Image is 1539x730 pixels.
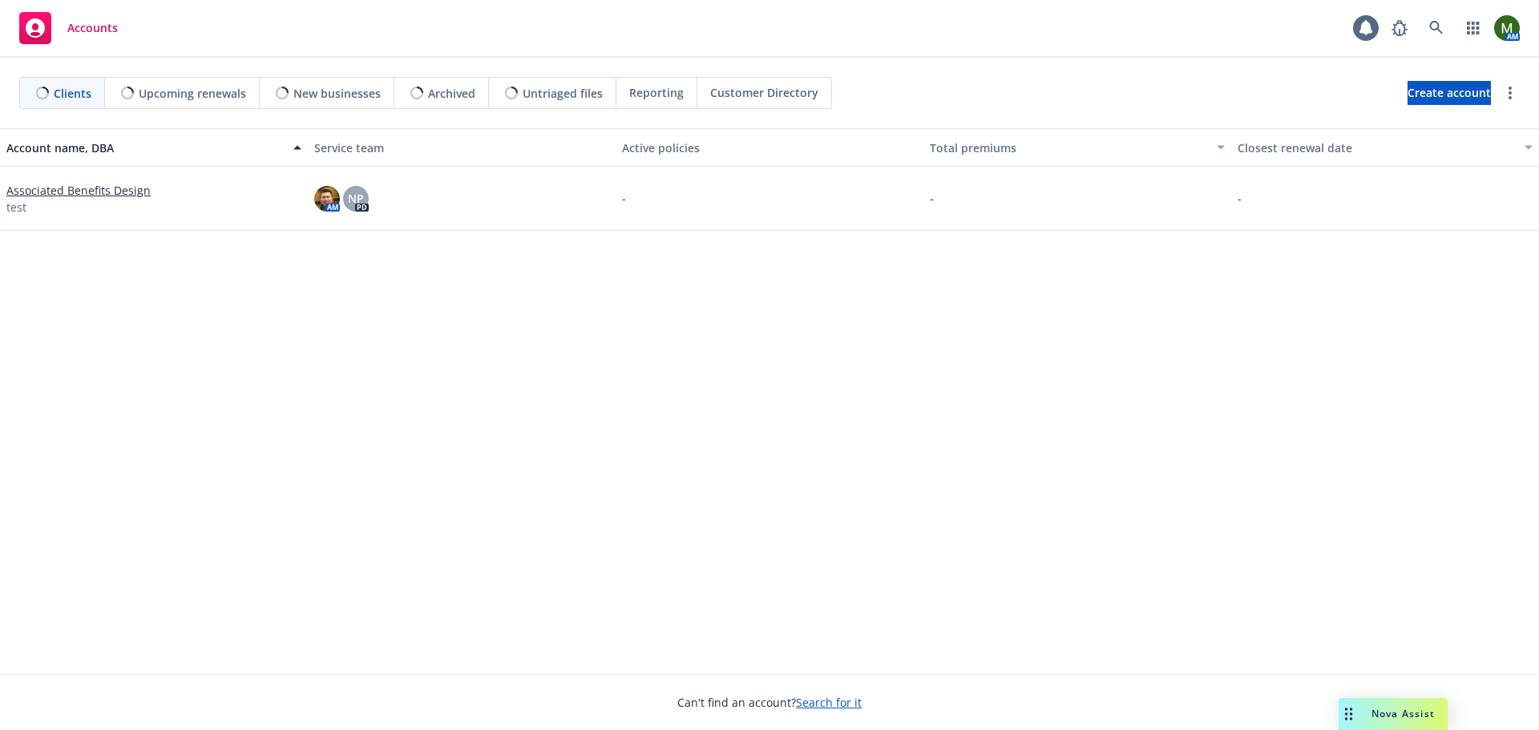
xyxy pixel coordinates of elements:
[13,6,124,50] a: Accounts
[6,199,26,216] span: test
[710,84,818,101] span: Customer Directory
[67,22,118,34] span: Accounts
[1494,15,1520,41] img: photo
[6,139,284,156] div: Account name, DBA
[1501,83,1520,103] a: more
[54,85,91,102] span: Clients
[1238,190,1242,207] span: -
[1238,139,1515,156] div: Closest renewal date
[348,190,364,207] span: NP
[1371,707,1435,720] span: Nova Assist
[622,139,917,156] div: Active policies
[1339,698,1359,730] div: Drag to move
[930,139,1207,156] div: Total premiums
[1457,12,1489,44] a: Switch app
[523,85,603,102] span: Untriaged files
[139,85,246,102] span: Upcoming renewals
[1408,78,1491,108] span: Create account
[314,139,609,156] div: Service team
[622,190,626,207] span: -
[629,84,684,101] span: Reporting
[314,186,340,212] img: photo
[1383,12,1416,44] a: Report a Bug
[796,695,862,710] a: Search for it
[1339,698,1448,730] button: Nova Assist
[923,128,1231,167] button: Total premiums
[930,190,934,207] span: -
[308,128,616,167] button: Service team
[1231,128,1539,167] button: Closest renewal date
[1408,81,1491,105] a: Create account
[428,85,475,102] span: Archived
[616,128,923,167] button: Active policies
[1420,12,1452,44] a: Search
[293,85,381,102] span: New businesses
[677,694,862,711] span: Can't find an account?
[6,182,151,199] a: Associated Benefits Design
